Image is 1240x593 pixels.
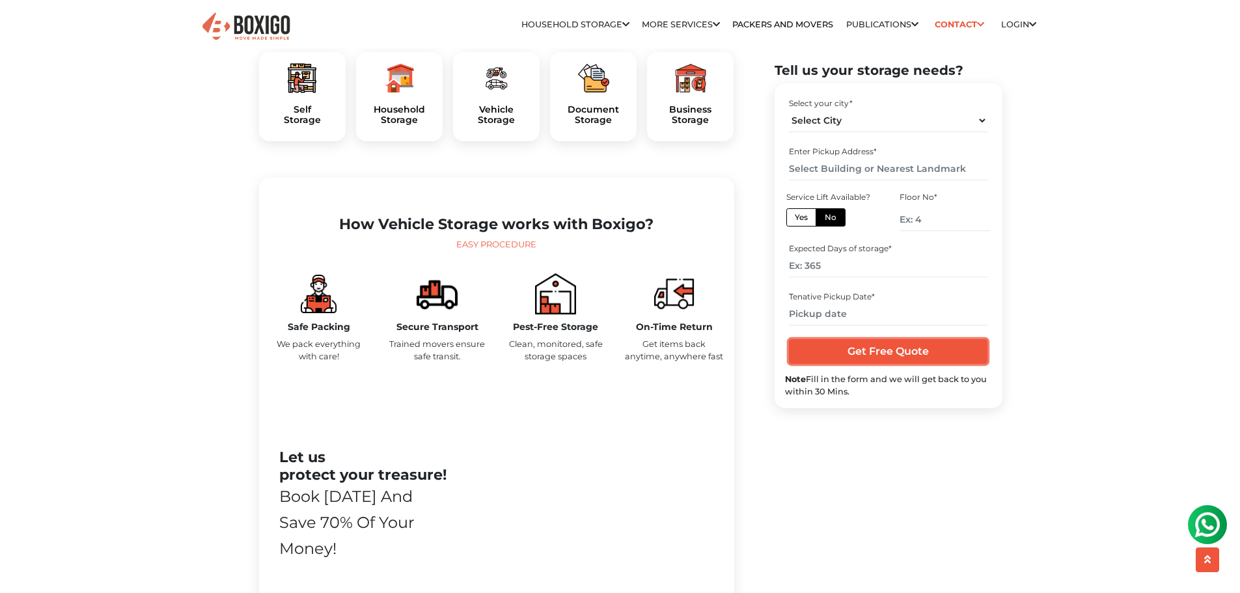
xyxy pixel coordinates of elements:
img: whatsapp-icon.svg [13,13,39,39]
div: Enter Pickup Address [789,146,987,158]
p: Get items back anytime, anywhere fast [625,338,724,363]
h5: Vehicle Storage [463,104,529,126]
img: boxigo_packers_and_movers_plan [480,62,512,94]
h2: How Vehicle Storage works with Boxigo? [269,215,724,233]
img: boxigo_packers_and_movers_plan [675,62,706,94]
img: boxigo_storage_plan [298,273,339,314]
a: Login [1001,20,1036,29]
p: We pack everything with care! [269,338,368,363]
a: Publications [846,20,918,29]
h5: On-Time Return [625,322,724,333]
img: boxigo_packers_and_movers_move [654,273,695,314]
h5: Self Storage [269,104,335,126]
label: Yes [786,208,816,227]
div: Floor No [900,191,989,203]
p: Trained movers ensure safe transit. [388,338,487,363]
input: Ex: 4 [900,208,989,231]
a: Household Storage [521,20,629,29]
input: Ex: 365 [789,255,987,278]
a: BusinessStorage [657,104,723,126]
a: SelfStorage [269,104,335,126]
div: Select your city [789,98,987,109]
div: Expected Days of storage [789,243,987,255]
h2: Let us protect your treasure! [279,448,449,484]
p: Clean, monitored, safe storage spaces [506,338,605,363]
a: HouseholdStorage [366,104,432,126]
div: Book [DATE] and save 70% of your money! [279,484,449,562]
b: Note [785,374,806,384]
a: VehicleStorage [463,104,529,126]
h5: Secure Transport [388,322,487,333]
input: Get Free Quote [789,339,987,364]
a: Contact [931,14,989,34]
img: boxigo_packers_and_movers_plan [286,62,318,94]
h5: Pest-Free Storage [506,322,605,333]
label: No [816,208,846,227]
div: Fill in the form and we will get back to you within 30 Mins. [785,373,992,398]
input: Select Building or Nearest Landmark [789,158,987,180]
h2: Tell us your storage needs? [775,62,1002,78]
a: DocumentStorage [560,104,626,126]
div: Service Lift Available? [786,191,876,203]
img: boxigo_packers_and_movers_plan [383,62,415,94]
h5: Business Storage [657,104,723,126]
img: boxigo_packers_and_movers_plan [578,62,609,94]
img: boxigo_packers_and_movers_compare [417,273,458,314]
h5: Safe Packing [269,322,368,333]
a: More services [642,20,720,29]
img: Boxigo [200,11,292,43]
div: Easy Procedure [269,238,724,251]
input: Pickup date [789,303,987,325]
button: scroll up [1196,547,1219,572]
h5: Document Storage [560,104,626,126]
div: Tenative Pickup Date [789,291,987,303]
h5: Household Storage [366,104,432,126]
img: boxigo_packers_and_movers_book [535,273,576,314]
a: Packers and Movers [732,20,833,29]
